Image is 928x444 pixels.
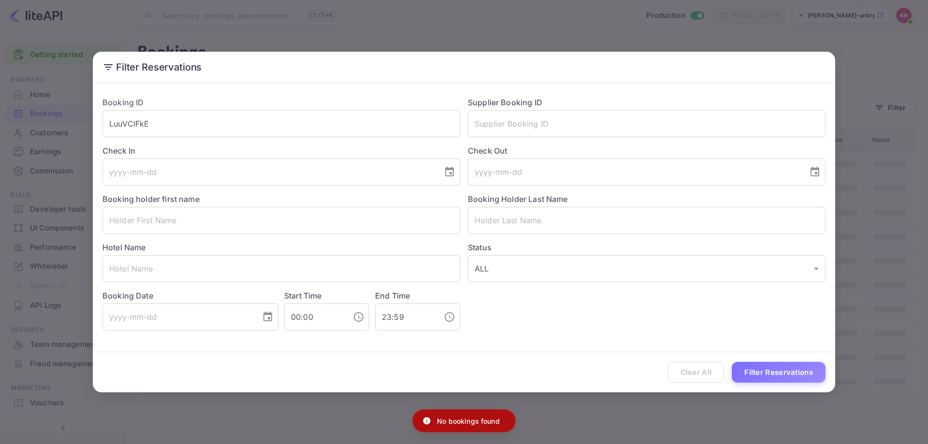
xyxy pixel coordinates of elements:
[468,145,826,157] label: Check Out
[258,307,277,327] button: Choose date
[468,207,826,234] input: Holder Last Name
[102,98,144,107] label: Booking ID
[468,158,801,186] input: yyyy-mm-dd
[805,162,825,182] button: Choose date
[102,243,146,252] label: Hotel Name
[468,110,826,137] input: Supplier Booking ID
[440,307,459,327] button: Choose time, selected time is 11:59 PM
[102,194,200,204] label: Booking holder first name
[102,207,460,234] input: Holder First Name
[102,110,460,137] input: Booking ID
[102,158,436,186] input: yyyy-mm-dd
[102,255,460,282] input: Hotel Name
[732,362,826,383] button: Filter Reservations
[375,303,436,330] input: hh:mm
[284,303,345,330] input: hh:mm
[93,52,835,83] h2: Filter Reservations
[468,242,826,253] label: Status
[468,98,542,107] label: Supplier Booking ID
[349,307,368,327] button: Choose time, selected time is 12:00 AM
[437,416,500,426] p: No bookings found
[375,291,410,301] label: End Time
[440,162,459,182] button: Choose date
[468,194,568,204] label: Booking Holder Last Name
[468,255,826,282] div: ALL
[102,290,278,301] label: Booking Date
[284,291,322,301] label: Start Time
[102,303,254,330] input: yyyy-mm-dd
[102,145,460,157] label: Check In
